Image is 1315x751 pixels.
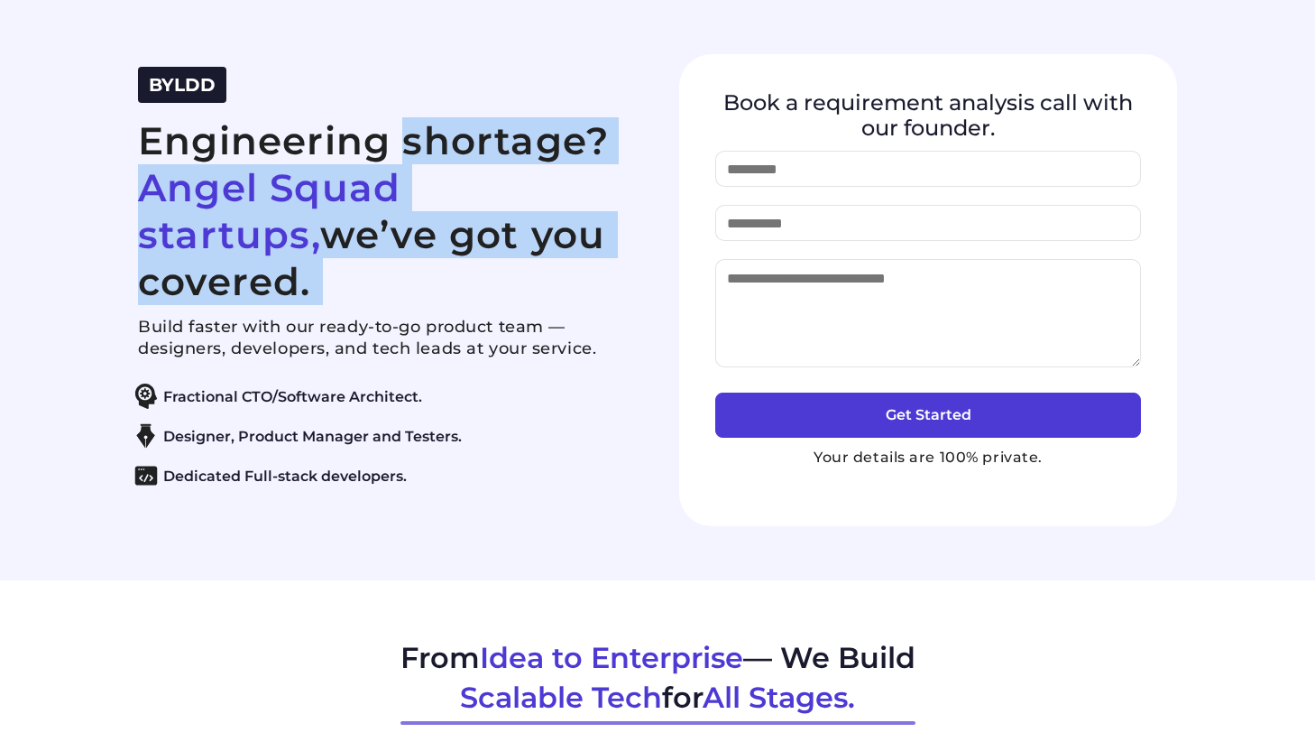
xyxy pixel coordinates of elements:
p: Build faster with our ready-to-go product team — designers, developers, and tech leads at your se... [138,316,636,359]
span: Idea to Enterprise [480,640,743,675]
h2: From — We Build for [400,638,915,718]
span: Scalable Tech [460,680,662,715]
p: Your details are 100% private. [715,447,1141,468]
li: Dedicated Full-stack developers. [129,463,627,488]
a: BYLDD [149,78,216,95]
li: Fractional CTO/Software Architect. [129,384,627,409]
h4: Book a requirement analysis call with our founder. [715,90,1141,140]
h2: Engineering shortage? we’ve got you covered. [138,117,636,305]
span: BYLDD [149,74,216,96]
span: All Stages. [703,680,855,715]
button: Get Started [715,393,1141,438]
span: Angel Squad startups, [138,164,400,258]
li: Designer, Product Manager and Testers. [129,423,627,449]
